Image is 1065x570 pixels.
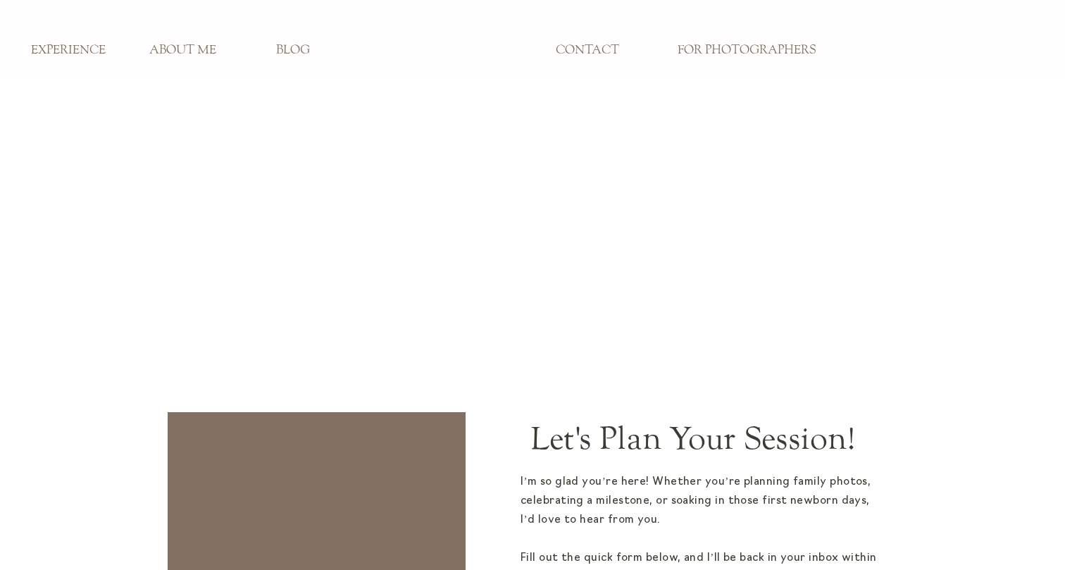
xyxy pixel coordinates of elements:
[22,43,115,58] a: EXPERIENCE
[489,421,897,453] h2: Let's Plan Your Session!
[247,43,340,58] a: BLOG
[136,43,229,58] a: ABOUT ME
[667,43,826,58] a: FOR PHOTOGRAPHERS
[541,43,634,58] a: CONTACT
